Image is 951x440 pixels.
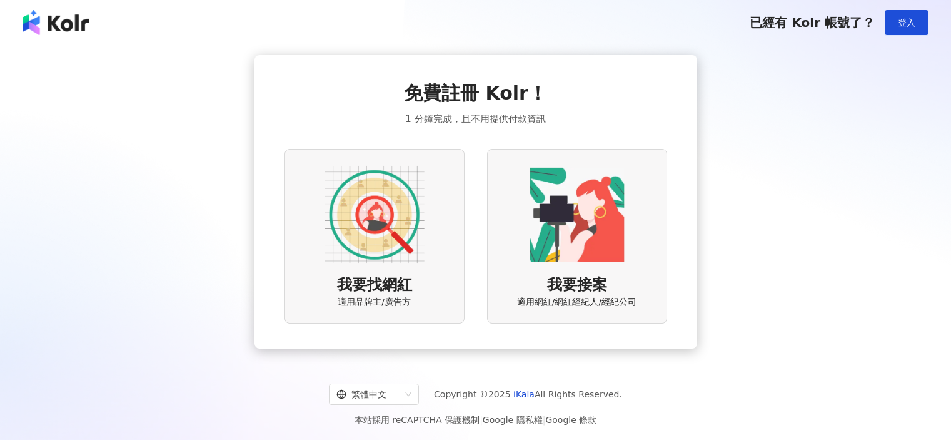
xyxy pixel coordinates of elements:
[23,10,89,35] img: logo
[543,415,546,425] span: |
[404,80,547,106] span: 免費註冊 Kolr！
[750,15,875,30] span: 已經有 Kolr 帳號了？
[480,415,483,425] span: |
[483,415,543,425] a: Google 隱私權
[898,18,915,28] span: 登入
[325,165,425,265] img: AD identity option
[355,412,596,427] span: 本站採用 reCAPTCHA 保護機制
[434,387,622,402] span: Copyright © 2025 All Rights Reserved.
[547,275,607,296] span: 我要接案
[885,10,928,35] button: 登入
[517,296,637,309] span: 適用網紅/網紅經紀人/經紀公司
[336,384,400,404] div: 繁體中文
[545,415,596,425] a: Google 條款
[513,389,535,399] a: iKala
[527,165,627,265] img: KOL identity option
[337,275,412,296] span: 我要找網紅
[405,111,545,126] span: 1 分鐘完成，且不用提供付款資訊
[338,296,411,309] span: 適用品牌主/廣告方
